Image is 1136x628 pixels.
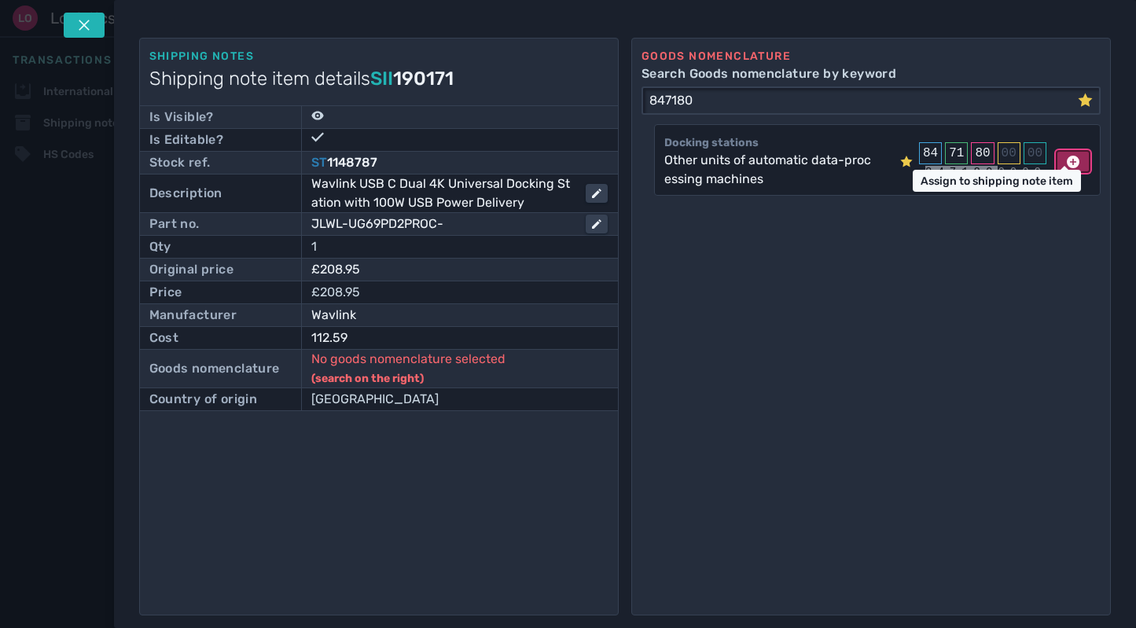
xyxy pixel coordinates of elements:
div: Is Editable? [149,130,224,149]
span: SII [370,68,393,90]
div: Price [149,283,182,302]
div: Stock ref. [149,153,211,172]
div: Manufacturer [149,306,237,325]
div: 00 [998,142,1020,164]
div: £208.95 [311,260,586,279]
div: 1 [311,237,608,256]
div: 0000 [919,164,1050,181]
div: Other units of automatic data-processing machines [664,151,872,189]
div: Goods nomenclature [149,359,280,378]
div: Original price [149,260,234,279]
div: Shipping notes [149,48,608,64]
input: Search Goods nomenclature by keyword [643,88,1078,113]
span: ST [311,155,327,170]
button: Tap escape key to close [64,13,105,38]
div: 71 [945,142,968,164]
div: Wavlink USB C Dual 4K Universal Docking Station with 100W USB Power Delivery [311,174,573,212]
div: 80 [971,142,994,164]
span: (search on the right) [311,372,424,385]
div: 00 [1024,142,1046,164]
span: 190171 [393,68,454,90]
mark: 847180 [925,166,998,178]
div: Docking stations [664,134,891,151]
div: £208.95 [311,283,608,302]
div: Cost [149,329,179,347]
h1: Shipping note item details [149,64,608,93]
div: Assign to shipping note item [913,170,1081,192]
div: Goods nomenclature [642,48,1101,64]
div: 84 [919,142,942,164]
div: Wavlink [311,306,586,325]
div: Is Visible? [149,108,214,127]
span: 1148787 [327,155,377,170]
div: [GEOGRAPHIC_DATA] [311,390,608,409]
div: 112.59 [311,329,586,347]
label: Search Goods nomenclature by keyword [642,64,1101,83]
div: Qty [149,237,171,256]
p: No goods nomenclature selected [311,350,608,387]
div: Description [149,184,222,203]
div: Part no. [149,215,200,233]
div: Country of origin [149,390,258,409]
div: JLWL-UG69PD2PROC- [311,215,573,233]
